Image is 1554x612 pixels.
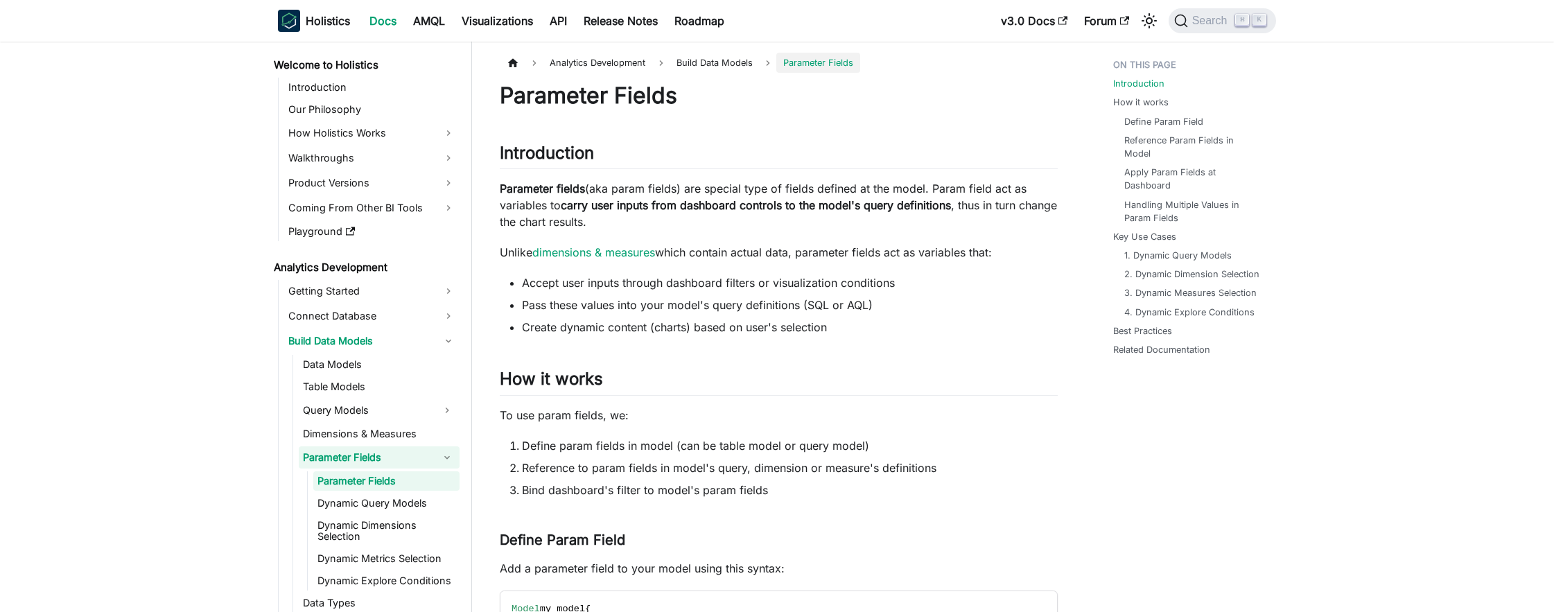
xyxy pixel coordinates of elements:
a: Docs [361,10,405,32]
span: Search [1188,15,1236,27]
a: Walkthroughs [284,147,460,169]
li: Reference to param fields in model's query, dimension or measure's definitions [522,460,1058,476]
a: Analytics Development [270,258,460,277]
p: Unlike which contain actual data, parameter fields act as variables that: [500,244,1058,261]
a: Dimensions & Measures [299,424,460,444]
a: AMQL [405,10,453,32]
nav: Breadcrumbs [500,53,1058,73]
a: Home page [500,53,526,73]
button: Expand sidebar category 'Query Models' [435,399,460,421]
a: Define Param Field [1124,115,1203,128]
nav: Docs sidebar [264,42,472,612]
a: Product Versions [284,172,460,194]
a: Connect Database [284,305,460,327]
b: Holistics [306,12,350,29]
button: Switch between dark and light mode (currently light mode) [1138,10,1160,32]
a: 2. Dynamic Dimension Selection [1124,268,1259,281]
a: Dynamic Explore Conditions [313,571,460,591]
strong: Parameter fields [500,182,585,195]
li: Create dynamic content (charts) based on user's selection [522,319,1058,335]
a: Key Use Cases [1113,230,1176,243]
a: Coming From Other BI Tools [284,197,460,219]
a: Reference Param Fields in Model [1124,134,1262,160]
a: 4. Dynamic Explore Conditions [1124,306,1255,319]
a: Data Models [299,355,460,374]
a: How it works [1113,96,1169,109]
a: Build Data Models [284,330,460,352]
a: Apply Param Fields at Dashboard [1124,166,1262,192]
strong: carry user inputs from dashboard controls to the model's query definitions [561,198,951,212]
a: Playground [284,222,460,241]
a: dimensions & measures [532,245,655,259]
a: Welcome to Holistics [270,55,460,75]
a: 3. Dynamic Measures Selection [1124,286,1257,299]
h2: How it works [500,369,1058,395]
p: To use param fields, we: [500,407,1058,423]
kbd: K [1252,14,1266,26]
a: HolisticsHolistics [278,10,350,32]
img: Holistics [278,10,300,32]
a: Table Models [299,377,460,396]
a: How Holistics Works [284,122,460,144]
span: Analytics Development [543,53,652,73]
a: Handling Multiple Values in Param Fields [1124,198,1262,225]
a: Dynamic Query Models [313,493,460,513]
kbd: ⌘ [1235,14,1249,26]
a: Query Models [299,399,435,421]
h1: Parameter Fields [500,82,1058,110]
button: Collapse sidebar category 'Parameter Fields' [435,446,460,469]
span: Parameter Fields [776,53,860,73]
a: Parameter Fields [299,446,435,469]
li: Bind dashboard's filter to model's param fields [522,482,1058,498]
a: Introduction [284,78,460,97]
span: Build Data Models [670,53,760,73]
a: API [541,10,575,32]
li: Pass these values into your model's query definitions (SQL or AQL) [522,297,1058,313]
button: Search (Command+K) [1169,8,1276,33]
a: Forum [1076,10,1137,32]
p: Add a parameter field to your model using this syntax: [500,560,1058,577]
a: Our Philosophy [284,100,460,119]
a: Parameter Fields [313,471,460,491]
a: Getting Started [284,280,460,302]
li: Define param fields in model (can be table model or query model) [522,437,1058,454]
h2: Introduction [500,143,1058,169]
a: Dynamic Dimensions Selection [313,516,460,546]
a: Best Practices [1113,324,1172,338]
a: Release Notes [575,10,666,32]
a: Related Documentation [1113,343,1210,356]
a: 1. Dynamic Query Models [1124,249,1232,262]
h3: Define Param Field [500,532,1058,549]
a: Roadmap [666,10,733,32]
a: Dynamic Metrics Selection [313,549,460,568]
a: Visualizations [453,10,541,32]
p: (aka param fields) are special type of fields defined at the model. Param field act as variables ... [500,180,1058,230]
a: v3.0 Docs [993,10,1076,32]
li: Accept user inputs through dashboard filters or visualization conditions [522,274,1058,291]
a: Introduction [1113,77,1164,90]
